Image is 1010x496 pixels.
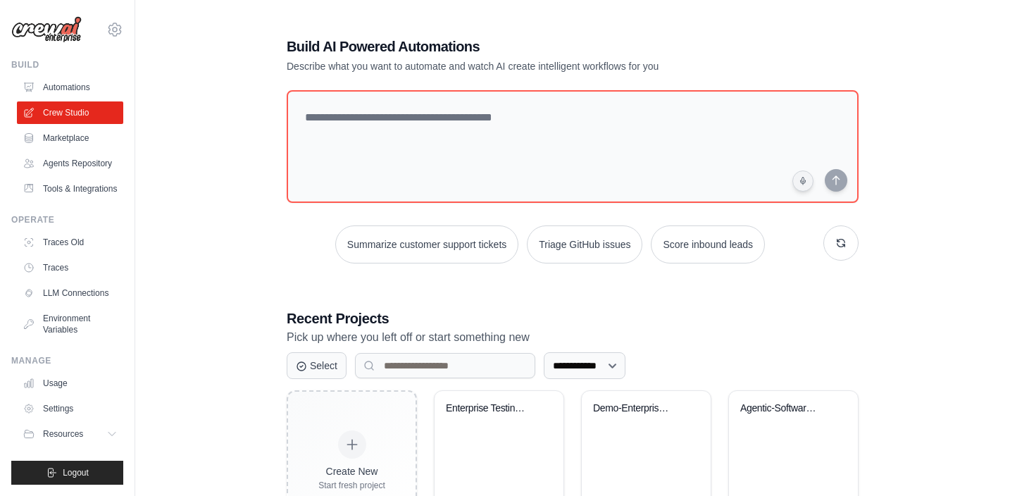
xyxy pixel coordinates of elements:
[792,170,813,192] button: Click to speak your automation idea
[17,127,123,149] a: Marketplace
[17,282,123,304] a: LLM Connections
[11,461,123,485] button: Logout
[17,101,123,124] a: Crew Studio
[287,352,347,379] button: Select
[823,225,859,261] button: Get new suggestions
[11,355,123,366] div: Manage
[287,59,760,73] p: Describe what you want to automate and watch AI create intelligent workflows for you
[287,309,859,328] h3: Recent Projects
[63,467,89,478] span: Logout
[17,397,123,420] a: Settings
[446,402,531,415] div: Enterprise Testing Automation Platform
[527,225,642,263] button: Triage GitHub issues
[651,225,765,263] button: Score inbound leads
[318,480,385,491] div: Start fresh project
[17,372,123,395] a: Usage
[17,307,123,341] a: Environment Variables
[43,428,83,440] span: Resources
[287,37,760,56] h1: Build AI Powered Automations
[17,76,123,99] a: Automations
[287,328,859,347] p: Pick up where you left off or start something new
[11,59,123,70] div: Build
[17,178,123,200] a: Tools & Integrations
[593,402,678,415] div: Demo-Enterprise Agentic Software Engineering
[17,256,123,279] a: Traces
[17,423,123,445] button: Resources
[335,225,518,263] button: Summarize customer support tickets
[17,152,123,175] a: Agents Repository
[17,231,123,254] a: Traces Old
[11,214,123,225] div: Operate
[318,464,385,478] div: Create New
[11,16,82,43] img: Logo
[740,402,825,415] div: Agentic-Software-Engineering-P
